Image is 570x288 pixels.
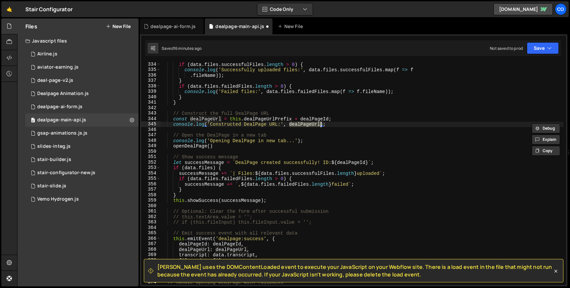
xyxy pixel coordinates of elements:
[141,160,161,165] div: 352
[37,144,71,149] div: slides-integ.js
[141,176,161,181] div: 355
[493,3,553,15] a: [DOMAIN_NAME]
[141,241,161,247] div: 367
[25,113,139,127] div: 5799/46639.js
[141,214,161,220] div: 362
[141,105,161,111] div: 342
[17,34,139,48] div: Javascript files
[141,132,161,138] div: 347
[532,146,560,156] button: Copy
[37,183,66,189] div: stair-slide.js
[141,279,161,285] div: 374
[215,23,264,30] div: dealpage-main-api.js
[141,127,161,133] div: 346
[141,100,161,105] div: 341
[490,46,523,51] div: Not saved to prod
[25,87,139,100] div: 5799/43892.js
[25,140,139,153] div: 5799/29740.js
[141,252,161,258] div: 369
[141,149,161,154] div: 350
[25,23,37,30] h2: Files
[141,247,161,252] div: 368
[257,3,313,15] button: Code Only
[141,274,161,279] div: 373
[141,198,161,203] div: 359
[25,166,139,179] div: 5799/16845.js
[141,83,161,89] div: 338
[141,67,161,73] div: 335
[141,143,161,149] div: 349
[141,73,161,78] div: 336
[532,123,560,133] button: Debug
[527,42,559,54] button: Save
[141,236,161,241] div: 366
[141,208,161,214] div: 361
[141,219,161,225] div: 363
[25,61,139,74] div: 5799/31803.js
[141,165,161,171] div: 353
[141,78,161,83] div: 337
[106,24,131,29] button: New File
[174,46,202,51] div: 16 minutes ago
[141,225,161,231] div: 364
[37,51,57,57] div: Airline.js
[141,230,161,236] div: 365
[37,104,82,110] div: dealpage-ai-form.js
[25,153,139,166] div: 5799/10830.js
[141,154,161,160] div: 351
[162,46,202,51] div: Saved
[37,117,86,123] div: dealpage-main-api.js
[141,62,161,67] div: 334
[555,3,567,15] a: Co
[141,192,161,198] div: 358
[25,100,139,113] div: 5799/46543.js
[141,94,161,100] div: 340
[278,23,305,30] div: New File
[532,135,560,144] button: Explain
[37,64,79,70] div: aviator-earning.js
[141,116,161,122] div: 344
[141,258,161,263] div: 370
[141,181,161,187] div: 356
[37,130,87,136] div: gsap-animations.js.js
[150,23,196,30] div: dealpage-ai-form.js
[141,111,161,116] div: 343
[141,171,161,176] div: 354
[141,203,161,209] div: 360
[25,127,139,140] div: 5799/13335.js
[141,121,161,127] div: 345
[141,138,161,144] div: 348
[141,89,161,94] div: 339
[141,269,161,274] div: 372
[37,157,71,163] div: stair-builder.js
[25,74,139,87] div: 5799/43929.js
[37,196,79,202] div: Vemo Hydrogen.js
[31,118,35,123] span: 0
[37,170,95,176] div: stair-configurator-new.js
[141,263,161,269] div: 371
[25,48,139,61] div: 5799/23170.js
[25,179,139,193] div: 5799/15288.js
[37,91,89,97] div: Dealpage Animation.js
[157,263,553,278] span: [PERSON_NAME] uses the DOMContentLoaded event to execute your JavaScript on your Webflow site. Th...
[1,1,17,17] a: 🤙
[25,5,73,13] div: Stair Configurator
[141,187,161,192] div: 357
[25,193,139,206] div: 5799/22359.js
[37,78,73,83] div: deal-page-v2.js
